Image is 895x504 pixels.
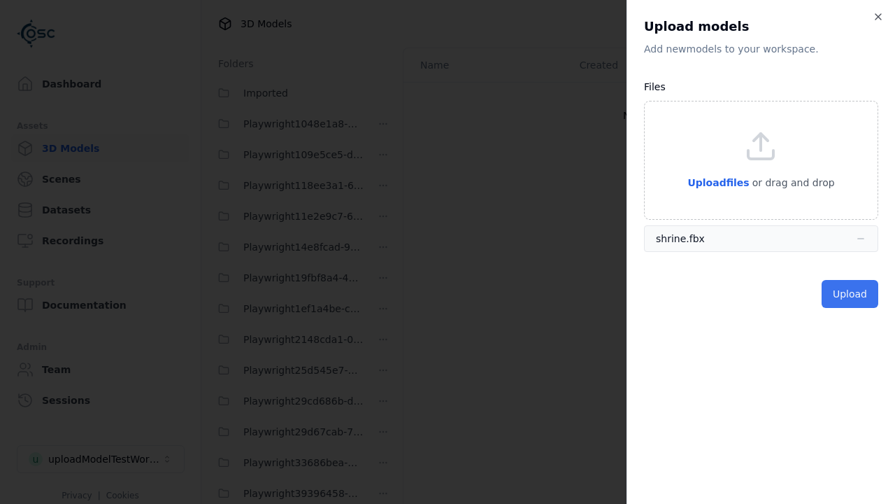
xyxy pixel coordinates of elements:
[644,81,666,92] label: Files
[750,174,835,191] p: or drag and drop
[822,280,878,308] button: Upload
[644,42,878,56] p: Add new model s to your workspace.
[687,177,749,188] span: Upload files
[656,232,705,246] div: shrine.fbx
[644,17,878,36] h2: Upload models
